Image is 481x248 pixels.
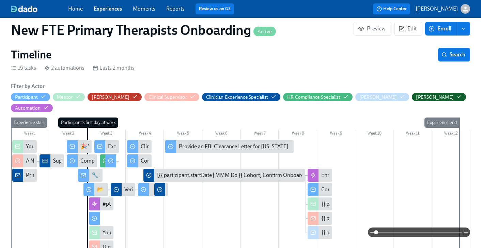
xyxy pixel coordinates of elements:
div: Primary Therapists cleared to start [26,171,106,179]
div: Hide Clarissa [92,94,129,100]
div: Hide Meg Dawson [359,94,397,100]
div: Provide an FBI Clearance Letter for [US_STATE] [179,143,288,150]
div: Your New Mentee has started [DATE]! [89,226,113,239]
button: [PERSON_NAME] [412,93,466,101]
span: Active [253,29,276,34]
div: Week 2 [49,130,87,139]
div: Week 11 [393,130,432,139]
span: Preview [359,25,386,32]
button: [PERSON_NAME] [355,93,409,101]
div: {{ participant.fullName }} has completed onboarding! [321,200,445,208]
div: Complete our Welcome Survey [67,154,97,167]
div: Primary Therapists cleared to start [12,169,37,182]
div: Clinical Onboarding: Week 2 [127,140,152,153]
div: [{{ participant.startDate | MMM Do }} Cohort] Confirm Onboarding Completed [143,169,305,182]
div: Enroll in Milestone Email Experience [308,169,332,182]
div: #pt-onboarding-support [89,197,113,210]
button: Automation [11,104,53,112]
h6: Filter by Actor [11,83,45,90]
div: Week 4 [126,130,164,139]
div: Excited to Connect – Your Mentor at Charlie Health! [108,143,226,150]
a: dado [11,5,68,12]
div: {{ participant.fullName }} has completed onboarding! [308,212,332,225]
div: Hide Paige Eber [416,94,454,100]
div: Experience start [11,118,47,128]
div: Your new mentee is about to start onboarding! [26,143,134,150]
button: enroll [456,22,470,36]
div: Compliance Onboarding: Week 2 [141,157,217,165]
div: Enroll in Milestone Email Experience [321,171,406,179]
div: Lasts 2 months [93,64,135,72]
div: Week 12 [432,130,470,139]
div: Week 9 [317,130,355,139]
div: [{{ participant.startDate | MMM Do }} Cohort] Confirm Onboarding Completed [157,171,339,179]
div: Week 10 [355,130,393,139]
button: Enroll [425,22,456,36]
div: Hide Participant [15,94,38,100]
p: [PERSON_NAME] [416,5,458,13]
h1: New FTE Primary Therapists Onboarding [11,22,276,38]
div: Week 8 [279,130,317,139]
div: Week 6 [202,130,240,139]
div: {{ participant.fullName }} has completed onboarding! [321,215,445,222]
div: 15 tasks [11,64,36,72]
div: #pt-onboarding-support [103,200,160,208]
a: Moments [133,5,155,12]
div: Congratulations on Completing Onboarding! [321,186,426,193]
div: Hide HR Compliance Specialist [287,94,340,100]
div: Week 7 [240,130,279,139]
button: Clinician Experience Specialist [202,93,280,101]
div: Verify Elation [111,183,135,196]
div: Complete our Welcome Survey [80,157,152,165]
div: Week 1 [11,130,49,139]
div: Supervisor confirmed! [53,157,105,165]
button: Participant [11,93,50,101]
div: 🎉 Welcome to Charlie Health! [80,143,152,150]
div: Clinical Onboarding: Week 2 [141,143,206,150]
div: 📂 Elation (EHR) Setup [83,183,108,196]
a: Reports [166,5,185,12]
div: Congratulations on Completing Onboarding! [308,183,332,196]
span: Edit [400,25,417,32]
button: Search [438,48,470,61]
button: HR Compliance Specialist [283,93,353,101]
button: Clinical Supervisor [144,93,199,101]
div: Experience end [424,118,460,128]
span: Help Center [376,5,407,12]
div: Week 3 [88,130,126,139]
h2: Timeline [11,48,51,61]
button: [PERSON_NAME] [88,93,142,101]
div: {{ participant.fullName }} has completed onboarding! [308,197,332,210]
svg: Work Email [291,144,296,149]
div: 🎉 Welcome to Charlie Health! [67,140,91,153]
button: Help Center [373,3,410,14]
div: Participant's first day at work [58,118,118,128]
button: Preview [354,22,391,36]
div: Compliance Onboarding: Week 2 [127,154,152,167]
button: Edit [394,22,422,36]
div: Verify Elation [124,186,155,193]
div: 2 automations [44,64,84,72]
div: Hide Clinician Experience Specialist [206,94,268,100]
div: Supervisor confirmed! [40,154,64,167]
div: Hide Clinical Supervisor [149,94,187,100]
div: Hide Automation [15,105,41,111]
div: Your new mentee is about to start onboarding! [12,140,37,153]
img: dado [11,5,37,12]
div: A New Hire is Cleared to Start [12,154,37,167]
div: 🔧 Set Up Core Applications [92,171,157,179]
div: Hide Mentor [57,94,73,100]
div: Provide an FBI Clearance Letter for [US_STATE] [165,140,294,153]
button: [PERSON_NAME] [416,4,470,14]
div: A New Hire is Cleared to Start [26,157,94,165]
button: Mentor [53,93,85,101]
a: Review us on G2 [199,5,231,12]
a: Home [68,5,83,12]
span: Enroll [430,25,451,32]
span: Search [443,51,465,58]
div: 🔧 Set Up Core Applications [78,169,103,182]
a: Experiences [94,5,122,12]
div: {{ participant.fullName }} has completed onboarding! [308,226,332,239]
div: Excited to Connect – Your Mentor at Charlie Health! [94,140,119,153]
